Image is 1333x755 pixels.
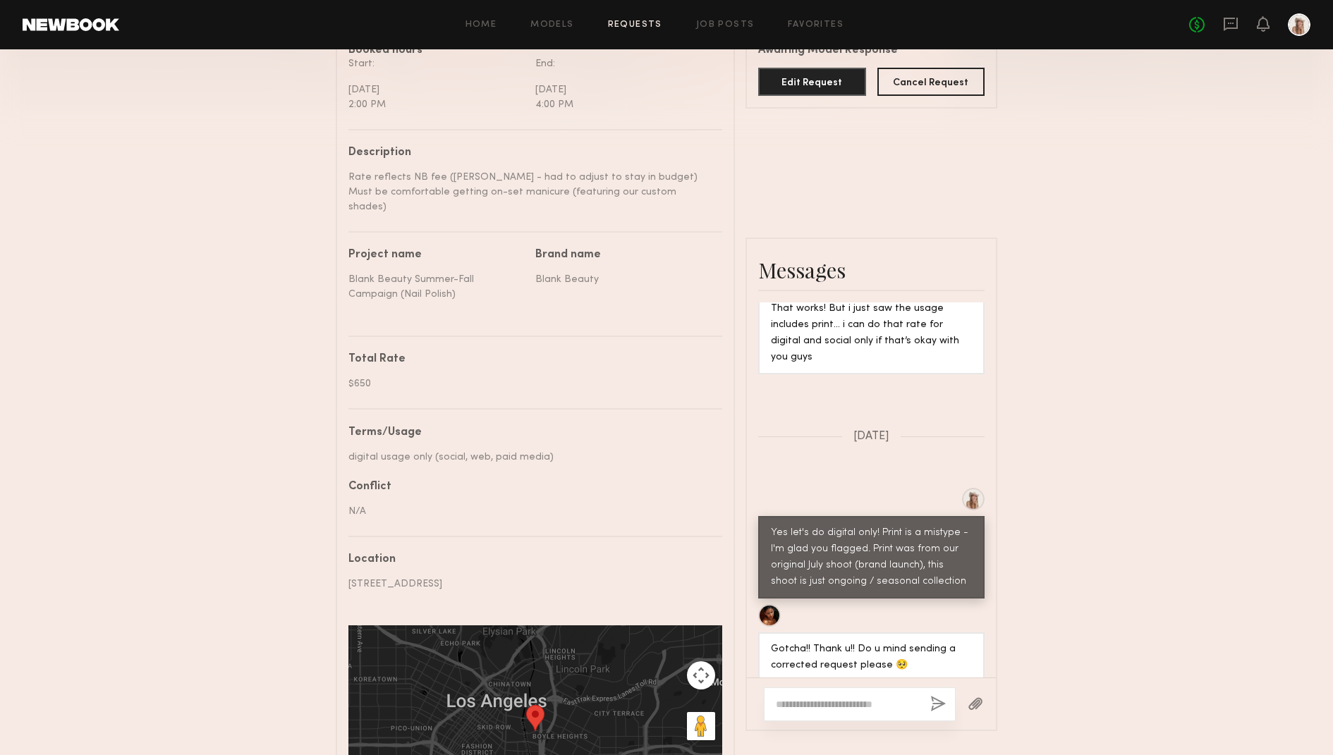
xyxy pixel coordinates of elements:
[687,661,715,689] button: Map camera controls
[758,68,866,96] button: Edit Request
[348,147,712,159] div: Description
[535,56,712,71] div: End:
[348,481,712,493] div: Conflict
[530,20,573,30] a: Models
[771,642,972,674] div: Gotcha!! Thank u!! Do u mind sending a corrected request please 🥺
[348,577,712,591] div: [STREET_ADDRESS]
[348,56,525,71] div: Start:
[758,45,985,56] div: Awaiting Model Response
[771,301,972,366] div: That works! But i just saw the usage includes print… i can do that rate for digital and social on...
[788,20,844,30] a: Favorites
[687,712,715,740] button: Drag Pegman onto the map to open Street View
[535,250,712,261] div: Brand name
[348,354,712,365] div: Total Rate
[348,554,712,565] div: Location
[348,427,712,438] div: Terms/Usage
[758,256,985,284] div: Messages
[348,376,712,391] div: $650
[608,20,662,30] a: Requests
[853,431,889,443] span: [DATE]
[348,170,712,214] div: Rate reflects NB fee ([PERSON_NAME] - had to adjust to stay in budget) Must be comfortable gettin...
[348,272,525,302] div: Blank Beauty Summer-Fall Campaign (Nail Polish)
[535,97,712,112] div: 4:00 PM
[771,525,972,590] div: Yes let's do digital only! Print is a mistype - I'm glad you flagged. Print was from our original...
[535,272,712,287] div: Blank Beauty
[348,97,525,112] div: 2:00 PM
[348,504,712,519] div: N/A
[348,250,525,261] div: Project name
[877,68,985,96] button: Cancel Request
[348,82,525,97] div: [DATE]
[535,82,712,97] div: [DATE]
[465,20,497,30] a: Home
[348,45,722,56] div: Booked hours
[348,450,712,465] div: digital usage only (social, web, paid media)
[696,20,755,30] a: Job Posts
